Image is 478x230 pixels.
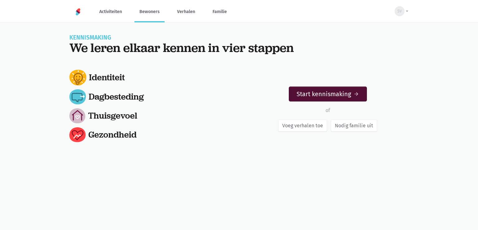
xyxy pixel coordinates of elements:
a: Voeg verhalen toe [278,120,327,132]
a: Verhalen [172,1,200,22]
img: identity.svg [69,70,87,86]
a: Start kennismakingarrow_forward [289,87,367,101]
a: Identiteit [69,72,125,83]
a: Familie [208,1,232,22]
a: Gezondheid [69,129,137,140]
img: Home [74,8,82,16]
a: Dagbesteding [69,91,144,102]
i: arrow_forward [354,91,359,97]
span: SV [397,8,402,14]
a: Bewoners [134,1,165,22]
a: Nodig familie uit [331,120,377,132]
a: Thuisgevoel [69,110,137,121]
button: SV [391,4,409,18]
img: health.svg [69,127,86,142]
div: of [247,106,409,115]
a: Activiteiten [94,1,127,22]
img: participation.svg [69,89,86,105]
div: Kennismaking [69,35,409,40]
h1: We leren elkaar kennen in vier stappen [69,40,409,55]
img: residency.svg [69,108,86,124]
